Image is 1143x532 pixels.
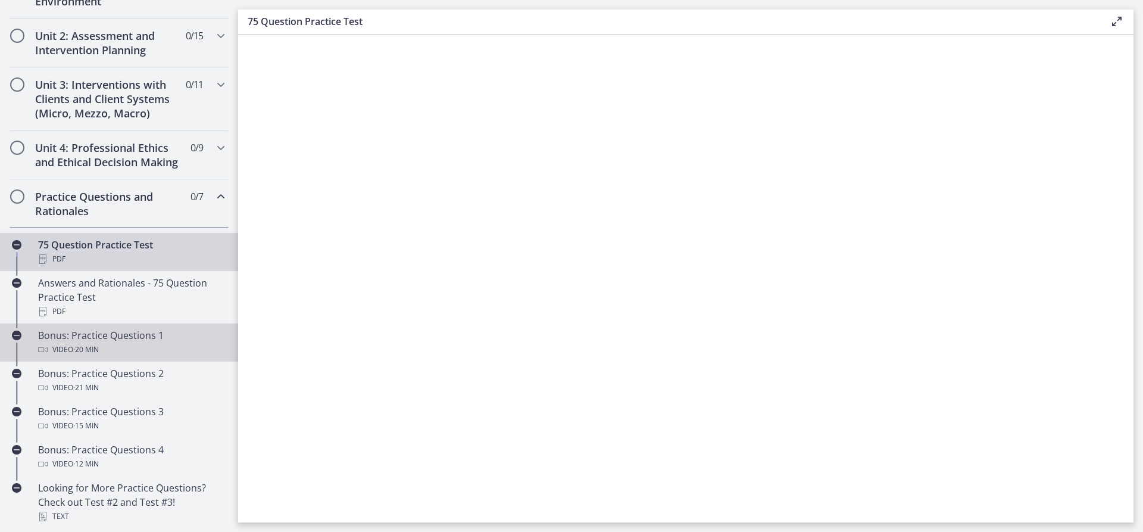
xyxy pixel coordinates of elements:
[38,381,224,395] div: Video
[35,77,180,120] h2: Unit 3: Interventions with Clients and Client Systems (Micro, Mezzo, Macro)
[38,366,224,395] div: Bonus: Practice Questions 2
[73,381,99,395] span: · 21 min
[190,141,203,155] span: 0 / 9
[38,481,224,524] div: Looking for More Practice Questions? Check out Test #2 and Test #3!
[73,343,99,357] span: · 20 min
[38,443,224,471] div: Bonus: Practice Questions 4
[38,238,224,266] div: 75 Question Practice Test
[38,343,224,357] div: Video
[38,328,224,357] div: Bonus: Practice Questions 1
[38,457,224,471] div: Video
[73,457,99,471] span: · 12 min
[35,189,180,218] h2: Practice Questions and Rationales
[38,276,224,319] div: Answers and Rationales - 75 Question Practice Test
[248,14,1091,29] h3: 75 Question Practice Test
[38,304,224,319] div: PDF
[35,141,180,169] h2: Unit 4: Professional Ethics and Ethical Decision Making
[186,29,203,43] span: 0 / 15
[35,29,180,57] h2: Unit 2: Assessment and Intervention Planning
[38,509,224,524] div: Text
[38,405,224,433] div: Bonus: Practice Questions 3
[73,419,99,433] span: · 15 min
[190,189,203,204] span: 0 / 7
[38,252,224,266] div: PDF
[38,419,224,433] div: Video
[186,77,203,92] span: 0 / 11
